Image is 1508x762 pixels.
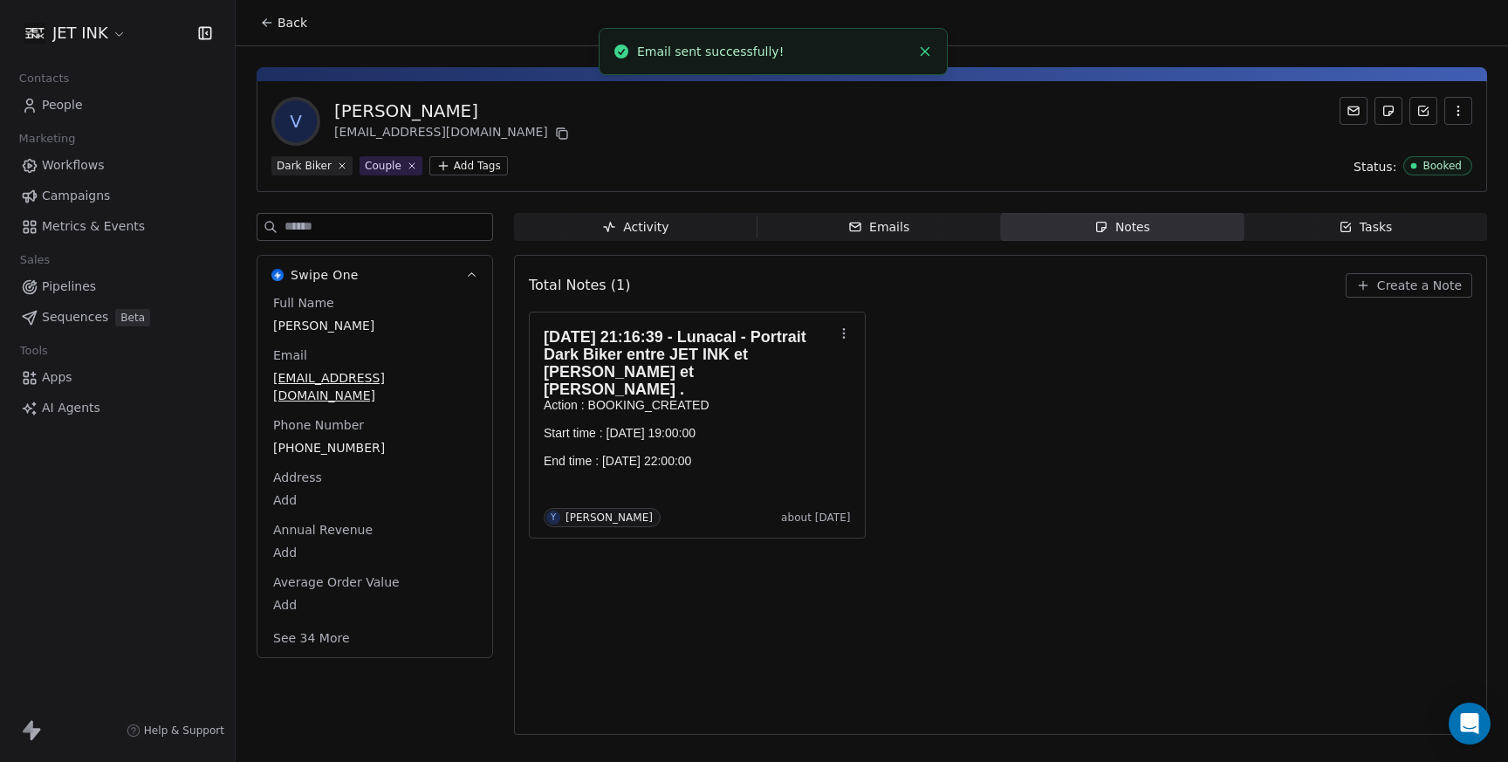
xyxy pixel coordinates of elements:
[1339,218,1393,237] div: Tasks
[278,14,307,31] span: Back
[544,328,833,398] h1: [DATE] 21:16:39 - Lunacal - Portrait Dark Biker entre JET INK et [PERSON_NAME] et [PERSON_NAME] .
[11,65,77,92] span: Contacts
[14,272,221,301] a: Pipelines
[270,416,367,434] span: Phone Number
[24,23,45,44] img: JET%20INK%20Metal.png
[273,596,476,614] span: Add
[1377,277,1462,294] span: Create a Note
[12,247,58,273] span: Sales
[14,91,221,120] a: People
[429,156,508,175] button: Add Tags
[14,363,221,392] a: Apps
[271,269,284,281] img: Swipe One
[848,218,909,237] div: Emails
[14,303,221,332] a: SequencesBeta
[529,275,630,296] span: Total Notes (1)
[273,369,476,404] span: [EMAIL_ADDRESS][DOMAIN_NAME]
[250,7,318,38] button: Back
[273,317,476,334] span: [PERSON_NAME]
[1449,703,1491,745] div: Open Intercom Messenger
[42,96,83,114] span: People
[270,347,311,364] span: Email
[1422,160,1462,172] div: Booked
[1346,273,1472,298] button: Create a Note
[127,724,224,738] a: Help & Support
[11,126,83,152] span: Marketing
[334,123,572,144] div: [EMAIL_ADDRESS][DOMAIN_NAME]
[781,511,850,525] span: about [DATE]
[52,22,108,45] span: JET INK
[565,511,653,524] div: [PERSON_NAME]
[42,278,96,296] span: Pipelines
[42,187,110,205] span: Campaigns
[270,294,338,312] span: Full Name
[42,308,108,326] span: Sequences
[273,439,476,457] span: [PHONE_NUMBER]
[14,212,221,241] a: Metrics & Events
[263,622,360,654] button: See 34 More
[270,469,326,486] span: Address
[42,156,105,175] span: Workflows
[14,182,221,210] a: Campaigns
[42,399,100,417] span: AI Agents
[257,294,492,657] div: Swipe OneSwipe One
[12,338,55,364] span: Tools
[544,398,833,468] p: Action : BOOKING_CREATED Start time : [DATE] 19:00:00 End time : [DATE] 22:00:00
[270,573,403,591] span: Average Order Value
[21,18,130,48] button: JET INK
[637,43,910,61] div: Email sent successfully!
[277,158,332,174] div: Dark Biker
[365,158,401,174] div: Couple
[1354,158,1396,175] span: Status:
[602,218,668,237] div: Activity
[334,99,572,123] div: [PERSON_NAME]
[291,266,359,284] span: Swipe One
[42,217,145,236] span: Metrics & Events
[273,544,476,561] span: Add
[14,151,221,180] a: Workflows
[273,491,476,509] span: Add
[14,394,221,422] a: AI Agents
[914,40,936,63] button: Close toast
[115,309,150,326] span: Beta
[275,100,317,142] span: V
[551,511,556,525] div: Y
[42,368,72,387] span: Apps
[144,724,224,738] span: Help & Support
[270,521,376,539] span: Annual Revenue
[257,256,492,294] button: Swipe OneSwipe One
